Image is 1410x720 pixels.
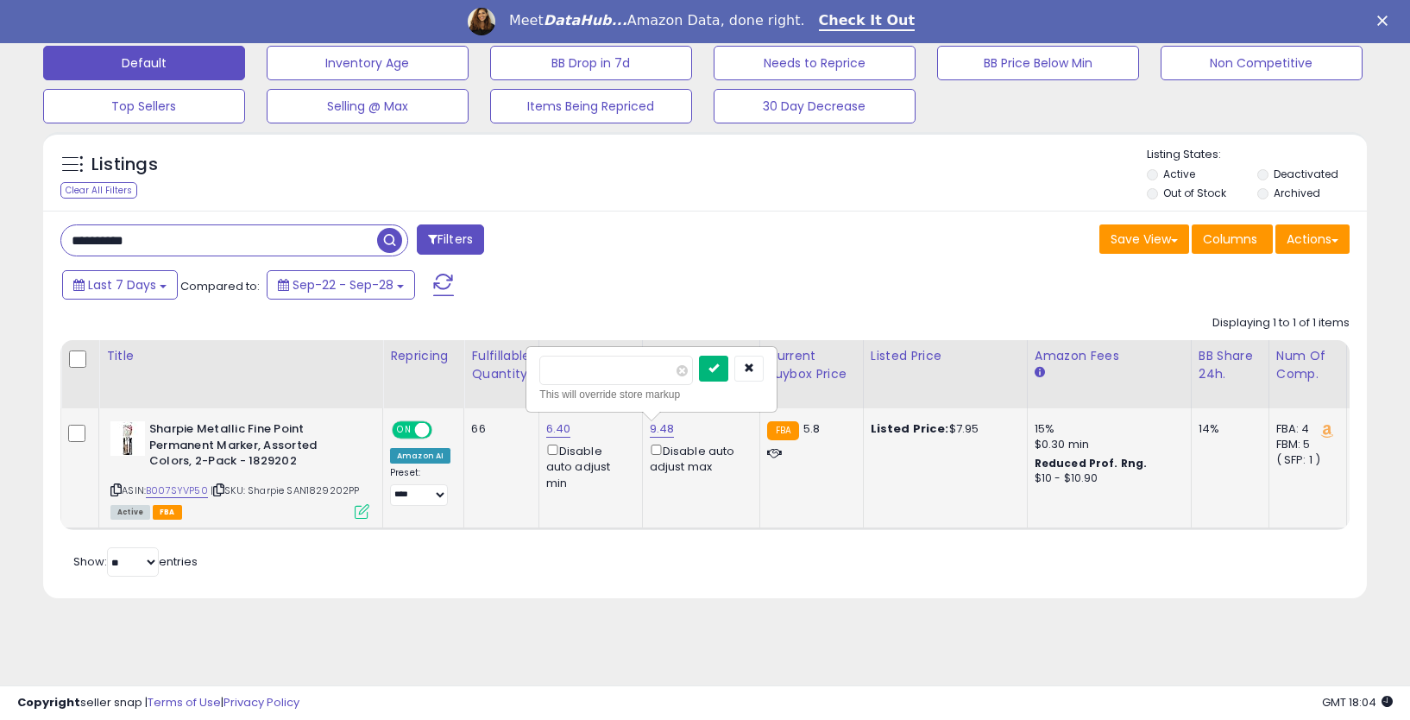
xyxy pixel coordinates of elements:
[1163,167,1195,181] label: Active
[1276,437,1333,452] div: FBM: 5
[110,421,145,456] img: 41MbUOYmOUL._SL40_.jpg
[148,694,221,711] a: Terms of Use
[1275,224,1350,254] button: Actions
[1276,347,1339,383] div: Num of Comp.
[43,89,245,123] button: Top Sellers
[1035,437,1178,452] div: $0.30 min
[390,347,456,365] div: Repricing
[60,182,137,199] div: Clear All Filters
[110,505,150,520] span: All listings currently available for purchase on Amazon
[1212,315,1350,332] div: Displaying 1 to 1 of 1 items
[390,467,450,506] div: Preset:
[267,46,469,80] button: Inventory Age
[468,8,495,35] img: Profile image for Georgie
[17,695,299,711] div: seller snap | |
[1035,347,1184,365] div: Amazon Fees
[490,89,692,123] button: Items Being Repriced
[1035,471,1178,486] div: $10 - $10.90
[390,448,450,464] div: Amazon AI
[1377,16,1394,26] div: Close
[1199,347,1262,383] div: BB Share 24h.
[1203,231,1257,248] span: Columns
[1274,186,1320,200] label: Archived
[871,420,949,437] b: Listed Price:
[149,421,359,474] b: Sharpie Metallic Fine Point Permanent Marker, Assorted Colors, 2-Pack - 1829202
[43,46,245,80] button: Default
[714,46,916,80] button: Needs to Reprice
[714,89,916,123] button: 30 Day Decrease
[1276,421,1333,437] div: FBA: 4
[1276,452,1333,468] div: ( SFP: 1 )
[73,553,198,570] span: Show: entries
[1035,421,1178,437] div: 15%
[871,421,1014,437] div: $7.95
[430,423,457,438] span: OFF
[153,505,182,520] span: FBA
[544,12,627,28] i: DataHub...
[1099,224,1189,254] button: Save View
[871,347,1020,365] div: Listed Price
[819,12,916,31] a: Check It Out
[937,46,1139,80] button: BB Price Below Min
[471,347,531,383] div: Fulfillable Quantity
[417,224,484,255] button: Filters
[1163,186,1226,200] label: Out of Stock
[180,278,260,294] span: Compared to:
[267,270,415,300] button: Sep-22 - Sep-28
[539,386,764,403] div: This will override store markup
[650,441,746,475] div: Disable auto adjust max
[62,270,178,300] button: Last 7 Days
[1147,147,1367,163] p: Listing States:
[1161,46,1363,80] button: Non Competitive
[88,276,156,294] span: Last 7 Days
[1199,421,1256,437] div: 14%
[803,420,820,437] span: 5.8
[490,46,692,80] button: BB Drop in 7d
[471,421,525,437] div: 66
[110,421,369,517] div: ASIN:
[223,694,299,711] a: Privacy Policy
[1035,456,1148,471] b: Reduced Prof. Rng.
[1322,694,1393,711] span: 2025-10-7 18:04 GMT
[211,483,360,497] span: | SKU: Sharpie SAN1829202PP
[106,347,375,365] div: Title
[1192,224,1273,254] button: Columns
[767,347,856,383] div: Current Buybox Price
[546,420,571,438] a: 6.40
[393,423,415,438] span: ON
[509,12,805,29] div: Meet Amazon Data, done right.
[650,420,675,438] a: 9.48
[1274,167,1338,181] label: Deactivated
[17,694,80,711] strong: Copyright
[267,89,469,123] button: Selling @ Max
[293,276,393,294] span: Sep-22 - Sep-28
[146,483,208,498] a: B007SYVP50
[1035,365,1045,381] small: Amazon Fees.
[767,421,799,440] small: FBA
[91,153,158,177] h5: Listings
[546,441,629,491] div: Disable auto adjust min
